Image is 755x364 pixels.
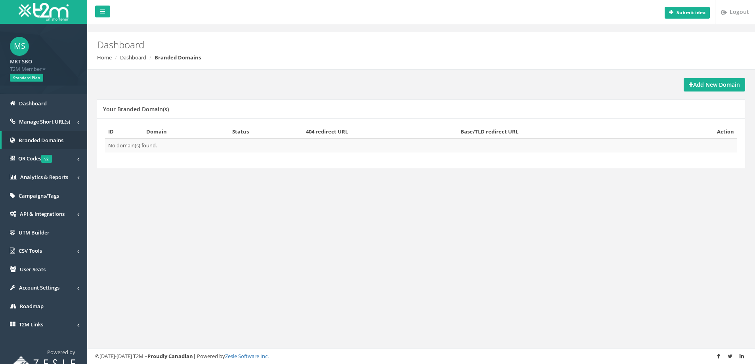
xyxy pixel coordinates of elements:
h2: Dashboard [97,40,635,50]
b: Submit idea [677,9,705,16]
span: CSV Tools [19,247,42,254]
th: Status [229,125,302,139]
span: User Seats [20,266,46,273]
span: QR Codes [18,155,52,162]
strong: Proudly Canadian [147,353,193,360]
div: ©[DATE]-[DATE] T2M – | Powered by [95,353,747,360]
h5: Your Branded Domain(s) [103,106,169,112]
span: Manage Short URL(s) [19,118,70,125]
span: T2M Member [10,65,77,73]
strong: Branded Domains [155,54,201,61]
span: Standard Plan [10,74,43,82]
span: Branded Domains [19,137,63,144]
span: API & Integrations [20,210,65,217]
span: Dashboard [19,100,47,107]
strong: Add New Domain [689,81,740,88]
td: No domain(s) found. [105,139,737,152]
span: Roadmap [20,303,44,310]
span: v2 [41,155,52,163]
span: T2M Links [19,321,43,328]
th: Base/TLD redirect URL [457,125,663,139]
a: Zesle Software Inc. [225,353,269,360]
span: Powered by [47,349,75,356]
span: MS [10,37,29,56]
span: Analytics & Reports [20,173,68,181]
th: 404 redirect URL [303,125,457,139]
a: Home [97,54,112,61]
span: Campaigns/Tags [19,192,59,199]
th: Domain [143,125,229,139]
th: ID [105,125,143,139]
strong: MKT SBO [10,58,32,65]
a: MKT SBO T2M Member [10,56,77,72]
span: UTM Builder [19,229,50,236]
th: Action [662,125,737,139]
span: Account Settings [19,284,59,291]
button: Submit idea [665,7,710,19]
img: T2M [19,3,69,21]
a: Dashboard [120,54,146,61]
a: Add New Domain [684,78,745,91]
